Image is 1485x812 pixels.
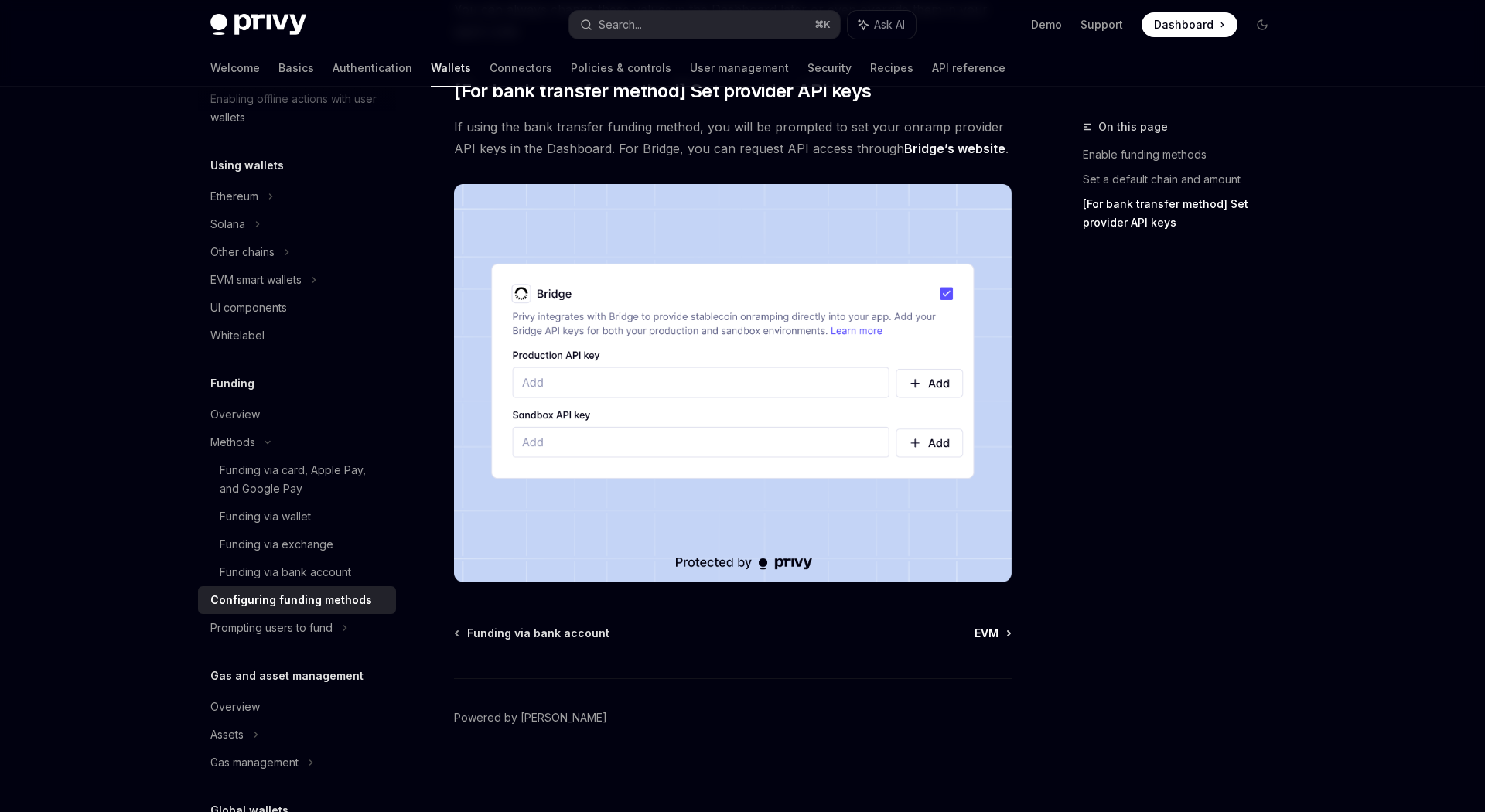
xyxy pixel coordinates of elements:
[210,271,302,289] div: EVM smart wallets
[198,531,396,558] a: Funding via exchange
[454,79,871,104] span: [For bank transfer method] Set provider API keys
[870,49,913,87] a: Recipes
[220,507,311,526] div: Funding via wallet
[210,243,275,261] div: Other chains
[210,14,306,36] img: dark logo
[198,503,396,531] a: Funding via wallet
[210,49,260,87] a: Welcome
[198,586,396,614] a: Configuring funding methods
[814,19,831,31] span: ⌘ K
[220,461,387,498] div: Funding via card, Apple Pay, and Google Pay
[210,215,245,234] div: Solana
[1031,17,1062,32] a: Demo
[1080,17,1123,32] a: Support
[569,11,840,39] button: Search...⌘K
[848,11,916,39] button: Ask AI
[456,626,609,641] a: Funding via bank account
[932,49,1005,87] a: API reference
[210,187,258,206] div: Ethereum
[975,626,1010,641] a: EVM
[210,299,287,317] div: UI components
[1083,192,1287,235] a: [For bank transfer method] Set provider API keys
[210,374,254,393] h5: Funding
[198,401,396,428] a: Overview
[454,184,1012,582] img: Bridge keys PNG
[210,433,255,452] div: Methods
[904,141,1005,157] a: Bridge’s website
[210,667,364,685] h5: Gas and asset management
[1142,12,1237,37] a: Dashboard
[210,591,372,609] div: Configuring funding methods
[210,326,265,345] div: Whitelabel
[1098,118,1168,136] span: On this page
[220,563,351,582] div: Funding via bank account
[874,17,905,32] span: Ask AI
[599,15,642,34] div: Search...
[198,294,396,322] a: UI components
[431,49,471,87] a: Wallets
[807,49,852,87] a: Security
[220,535,333,554] div: Funding via exchange
[1083,167,1287,192] a: Set a default chain and amount
[454,710,607,725] a: Powered by [PERSON_NAME]
[333,49,412,87] a: Authentication
[1154,17,1214,32] span: Dashboard
[571,49,671,87] a: Policies & controls
[210,619,333,637] div: Prompting users to fund
[690,49,789,87] a: User management
[210,405,260,424] div: Overview
[467,626,609,641] span: Funding via bank account
[975,626,999,641] span: EVM
[198,558,396,586] a: Funding via bank account
[1250,12,1275,37] button: Toggle dark mode
[210,753,299,772] div: Gas management
[210,156,284,175] h5: Using wallets
[198,322,396,350] a: Whitelabel
[1083,142,1287,167] a: Enable funding methods
[198,693,396,721] a: Overview
[454,116,1012,159] span: If using the bank transfer funding method, you will be prompted to set your onramp provider API k...
[490,49,552,87] a: Connectors
[210,725,244,744] div: Assets
[278,49,314,87] a: Basics
[198,456,396,503] a: Funding via card, Apple Pay, and Google Pay
[210,698,260,716] div: Overview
